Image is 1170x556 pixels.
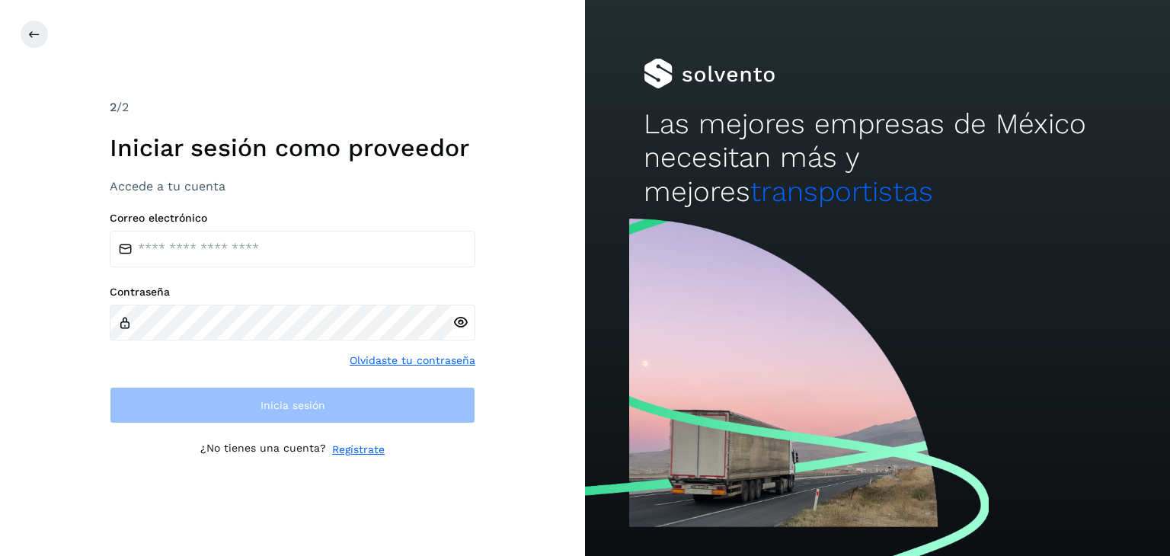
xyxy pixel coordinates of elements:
span: 2 [110,100,117,114]
p: ¿No tienes una cuenta? [200,442,326,458]
button: Inicia sesión [110,387,475,423]
a: Regístrate [332,442,385,458]
h2: Las mejores empresas de México necesitan más y mejores [644,107,1111,209]
span: Inicia sesión [261,400,325,411]
div: /2 [110,98,475,117]
span: transportistas [750,175,933,208]
h3: Accede a tu cuenta [110,179,475,193]
label: Correo electrónico [110,212,475,225]
a: Olvidaste tu contraseña [350,353,475,369]
label: Contraseña [110,286,475,299]
h1: Iniciar sesión como proveedor [110,133,475,162]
